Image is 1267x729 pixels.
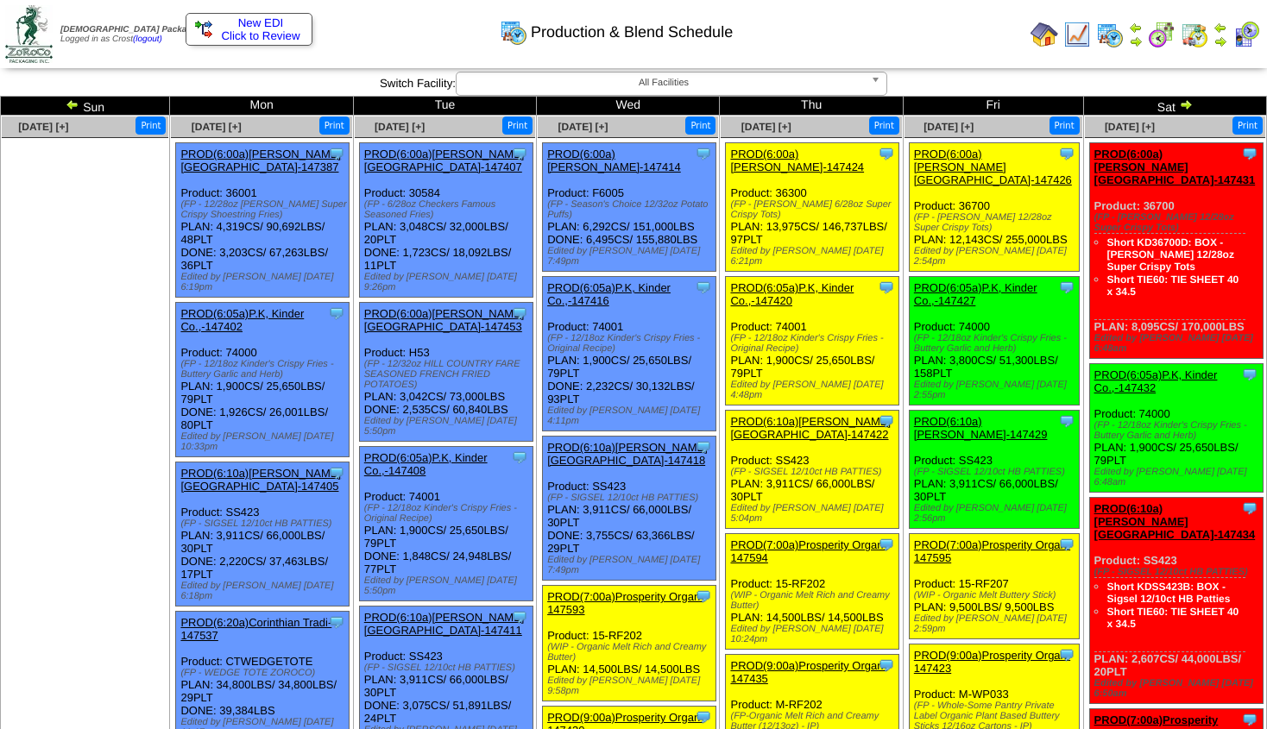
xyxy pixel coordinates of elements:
[547,441,708,467] a: PROD(6:10a)[PERSON_NAME][GEOGRAPHIC_DATA]-147418
[547,405,715,426] div: Edited by [PERSON_NAME] [DATE] 4:11pm
[1094,467,1263,487] div: Edited by [PERSON_NAME] [DATE] 6:48am
[60,25,205,35] span: [DEMOGRAPHIC_DATA] Packaging
[695,279,712,296] img: Tooltip
[1232,21,1260,48] img: calendarcustomer.gif
[741,121,791,133] span: [DATE] [+]
[914,467,1080,477] div: (FP - SIGSEL 12/10ct HB PATTIES)
[1107,273,1239,298] a: Short TIE60: TIE SHEET 40 x 34.5
[543,437,716,581] div: Product: SS423 PLAN: 3,911CS / 66,000LBS / 30PLT DONE: 3,755CS / 63,366LBS / 29PLT
[1089,143,1263,359] div: Product: 36700 PLAN: 8,095CS / 170,000LBS
[914,281,1037,307] a: PROD(6:05a)P.K, Kinder Co.,-147427
[195,16,303,42] a: New EDI Click to Review
[180,467,341,493] a: PROD(6:10a)[PERSON_NAME][GEOGRAPHIC_DATA]-147405
[730,199,898,220] div: (FP - [PERSON_NAME] 6/28oz Super Crispy Tots)
[730,148,864,173] a: PROD(6:00a)[PERSON_NAME]-147424
[878,536,895,553] img: Tooltip
[192,121,242,133] a: [DATE] [+]
[375,121,425,133] a: [DATE] [+]
[136,116,166,135] button: Print
[531,23,733,41] span: Production & Blend Schedule
[543,143,716,272] div: Product: F6005 PLAN: 6,292CS / 151,000LBS DONE: 6,495CS / 155,880LBS
[180,581,349,601] div: Edited by [PERSON_NAME] [DATE] 6:18pm
[695,438,712,456] img: Tooltip
[914,590,1080,600] div: (WIP - Organic Melt Buttery Stick)
[909,534,1080,639] div: Product: 15-RF207 PLAN: 9,500LBS / 9,500LBS
[195,21,212,38] img: ediSmall.gif
[180,307,304,333] a: PROD(6:05a)P.K, Kinder Co.,-147402
[547,590,703,616] a: PROD(7:00a)Prosperity Organ-147593
[328,464,345,481] img: Tooltip
[511,145,528,162] img: Tooltip
[869,116,899,135] button: Print
[1181,21,1208,48] img: calendarinout.gif
[1148,21,1176,48] img: calendarblend.gif
[353,97,536,116] td: Tue
[133,35,162,44] a: (logout)
[909,411,1080,529] div: Product: SS423 PLAN: 3,911CS / 66,000LBS / 30PLT
[1241,500,1258,517] img: Tooltip
[1089,364,1263,493] div: Product: 74000 PLAN: 1,900CS / 25,650LBS / 79PLT
[328,145,345,162] img: Tooltip
[547,148,681,173] a: PROD(6:00a)[PERSON_NAME]-147414
[1179,97,1193,111] img: arrowright.gif
[914,538,1070,564] a: PROD(7:00a)Prosperity Organ-147595
[720,97,903,116] td: Thu
[359,447,533,601] div: Product: 74001 PLAN: 1,900CS / 25,650LBS / 79PLT DONE: 1,848CS / 24,948LBS / 77PLT
[1094,567,1263,577] div: (FP - SIGSEL 12/10ct HB PATTIES)
[730,659,886,685] a: PROD(9:00a)Prosperity Organ-147435
[5,5,53,63] img: zoroco-logo-small.webp
[547,199,715,220] div: (FP - Season's Choice 12/32oz Potato Puffs)
[923,121,974,133] span: [DATE] [+]
[537,97,720,116] td: Wed
[695,708,712,726] img: Tooltip
[359,303,533,442] div: Product: H53 PLAN: 3,042CS / 73,000LBS DONE: 2,535CS / 60,840LBS
[66,97,79,111] img: arrowleft.gif
[364,359,533,390] div: (FP - 12/32oz HILL COUNTRY FARE SEASONED FRENCH FRIED POTATOES)
[1107,236,1234,273] a: Short KD36700D: BOX - [PERSON_NAME] 12/28oz Super Crispy Tots
[180,199,349,220] div: (FP - 12/28oz [PERSON_NAME] Super Crispy Shoestring Fries)
[1058,646,1075,663] img: Tooltip
[878,279,895,296] img: Tooltip
[328,613,345,631] img: Tooltip
[364,663,533,673] div: (FP - SIGSEL 12/10ct HB PATTIES)
[511,305,528,322] img: Tooltip
[364,451,488,477] a: PROD(6:05a)P.K, Kinder Co.,-147408
[1089,498,1263,704] div: Product: SS423 PLAN: 2,607CS / 44,000LBS / 20PLT
[1058,145,1075,162] img: Tooltip
[1094,678,1263,699] div: Edited by [PERSON_NAME] [DATE] 6:50am
[1094,333,1263,354] div: Edited by [PERSON_NAME] [DATE] 6:48am
[914,649,1070,675] a: PROD(9:00a)Prosperity Organ-147423
[547,246,715,267] div: Edited by [PERSON_NAME] [DATE] 7:49pm
[914,212,1080,233] div: (FP - [PERSON_NAME] 12/28oz Super Crispy Tots)
[726,411,899,529] div: Product: SS423 PLAN: 3,911CS / 66,000LBS / 30PLT
[685,116,715,135] button: Print
[543,277,716,431] div: Product: 74001 PLAN: 1,900CS / 25,650LBS / 79PLT DONE: 2,232CS / 30,132LBS / 93PLT
[364,199,533,220] div: (FP - 6/28oz Checkers Famous Seasoned Fries)
[695,588,712,605] img: Tooltip
[730,281,854,307] a: PROD(6:05a)P.K, Kinder Co.,-147420
[176,462,350,606] div: Product: SS423 PLAN: 3,911CS / 66,000LBS / 30PLT DONE: 2,220CS / 37,463LBS / 17PLT
[726,143,899,272] div: Product: 36300 PLAN: 13,975CS / 146,737LBS / 97PLT
[1107,581,1231,605] a: Short KDSS423B: BOX - Sigsel 12/10ct HB Patties
[914,148,1072,186] a: PROD(6:00a)[PERSON_NAME][GEOGRAPHIC_DATA]-147426
[547,676,715,696] div: Edited by [PERSON_NAME] [DATE] 9:58pm
[364,611,525,637] a: PROD(6:10a)[PERSON_NAME][GEOGRAPHIC_DATA]-147411
[364,575,533,596] div: Edited by [PERSON_NAME] [DATE] 5:50pm
[1107,606,1239,630] a: Short TIE60: TIE SHEET 40 x 34.5
[1094,420,1263,441] div: (FP - 12/18oz Kinder's Crispy Fries - Buttery Garlic and Herb)
[238,16,284,29] span: New EDI
[180,272,349,292] div: Edited by [PERSON_NAME] [DATE] 6:19pm
[18,121,68,133] a: [DATE] [+]
[1094,148,1256,186] a: PROD(6:00a)[PERSON_NAME][GEOGRAPHIC_DATA]-147431
[730,246,898,267] div: Edited by [PERSON_NAME] [DATE] 6:21pm
[1094,502,1256,541] a: PROD(6:10a)[PERSON_NAME][GEOGRAPHIC_DATA]-147434
[909,277,1080,405] div: Product: 74000 PLAN: 3,800CS / 51,300LBS / 158PLT
[547,642,715,663] div: (WIP - Organic Melt Rich and Creamy Butter)
[730,503,898,524] div: Edited by [PERSON_NAME] [DATE] 5:04pm
[180,148,341,173] a: PROD(6:00a)[PERSON_NAME][GEOGRAPHIC_DATA]-147387
[180,431,349,452] div: Edited by [PERSON_NAME] [DATE] 10:33pm
[364,307,525,333] a: PROD(6:00a)[PERSON_NAME][GEOGRAPHIC_DATA]-147453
